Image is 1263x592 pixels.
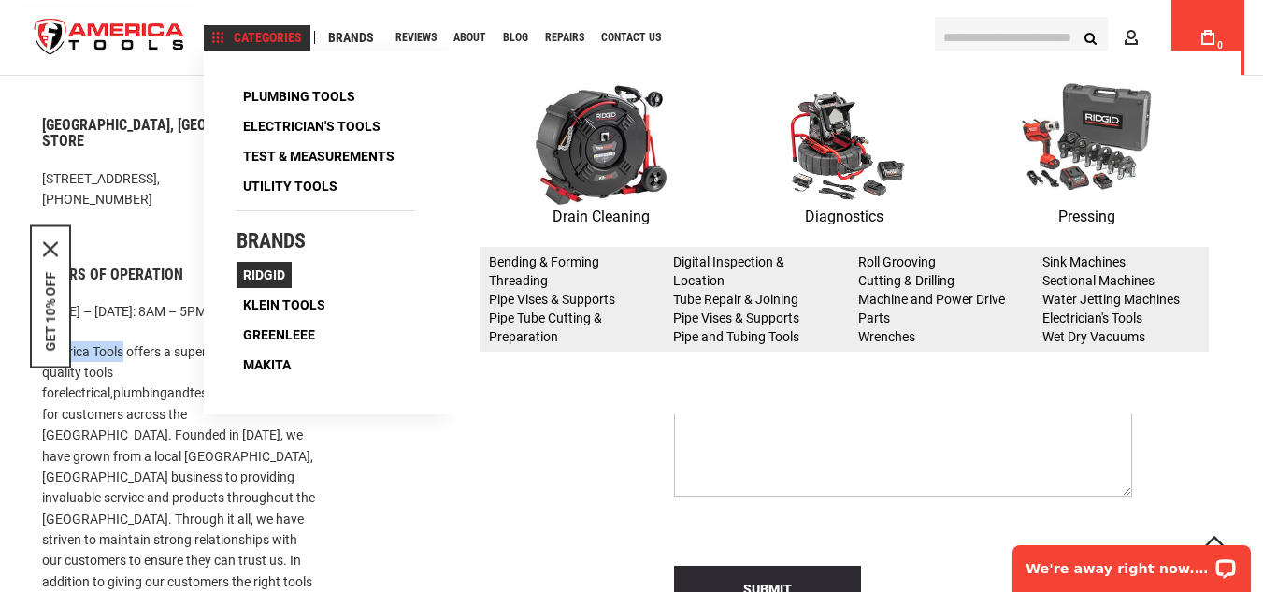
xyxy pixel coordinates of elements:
[453,32,486,43] span: About
[320,25,382,51] a: Brands
[858,254,936,269] a: Roll Grooving
[489,254,599,269] a: Bending & Forming
[387,25,445,51] a: Reviews
[243,328,315,341] span: Greenleee
[237,292,332,318] a: Klein Tools
[723,83,966,229] a: Diagnostics
[1042,254,1126,269] a: Sink Machines
[489,273,548,288] a: Threading
[480,205,723,229] p: Drain Cleaning
[966,205,1209,229] p: Pressing
[673,292,798,307] a: Tube Repair & Joining
[966,83,1209,229] a: Pressing
[1072,20,1108,55] button: Search
[858,292,1005,325] a: Machine and Power Drive Parts
[59,385,110,400] a: electrical
[237,230,414,253] h4: Brands
[237,322,322,348] a: Greenleee
[43,241,58,256] button: Close
[237,83,362,109] a: Plumbing Tools
[243,358,291,371] span: Makita
[237,352,297,378] a: Makita
[495,25,537,51] a: Blog
[858,273,954,288] a: Cutting & Drilling
[1217,40,1223,51] span: 0
[243,298,325,311] span: Klein Tools
[42,301,316,322] p: [DATE] – [DATE]: 8AM – 5PM
[489,310,602,344] a: Pipe Tube Cutting & Preparation
[395,32,437,43] span: Reviews
[43,271,58,351] button: GET 10% OFF
[19,3,200,73] a: store logo
[1000,533,1263,592] iframe: LiveChat chat widget
[1042,273,1155,288] a: Sectional Machines
[43,241,58,256] svg: close icon
[858,329,915,344] a: Wrenches
[237,143,401,169] a: Test & Measurements
[503,32,528,43] span: Blog
[243,120,380,133] span: Electrician's Tools
[1042,310,1142,325] a: Electrician's Tools
[489,292,615,307] a: Pipe Vises & Supports
[243,180,337,193] span: Utility Tools
[545,32,584,43] span: Repairs
[601,32,661,43] span: Contact Us
[723,205,966,229] p: Diagnostics
[237,262,292,288] a: Ridgid
[212,31,302,44] span: Categories
[328,31,374,44] span: Brands
[237,173,344,199] a: Utility Tools
[42,267,316,283] h6: Hours of Operation
[19,3,200,73] img: America Tools
[190,385,230,400] a: testing
[113,385,167,400] a: plumbing
[673,329,799,344] a: Pipe and Tubing Tools
[673,254,784,288] a: Digital Inspection & Location
[537,25,593,51] a: Repairs
[673,310,799,325] a: Pipe Vises & Supports
[243,90,355,103] span: Plumbing Tools
[480,83,723,229] a: Drain Cleaning
[243,150,395,163] span: Test & Measurements
[593,25,669,51] a: Contact Us
[237,113,387,139] a: Electrician's Tools
[204,25,310,51] a: Categories
[445,25,495,51] a: About
[42,168,316,210] p: [STREET_ADDRESS], [PHONE_NUMBER]
[1042,292,1180,307] a: Water Jetting Machines
[243,268,285,282] span: Ridgid
[42,117,316,150] h6: [GEOGRAPHIC_DATA], [GEOGRAPHIC_DATA] Store
[1042,329,1145,344] a: Wet Dry Vacuums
